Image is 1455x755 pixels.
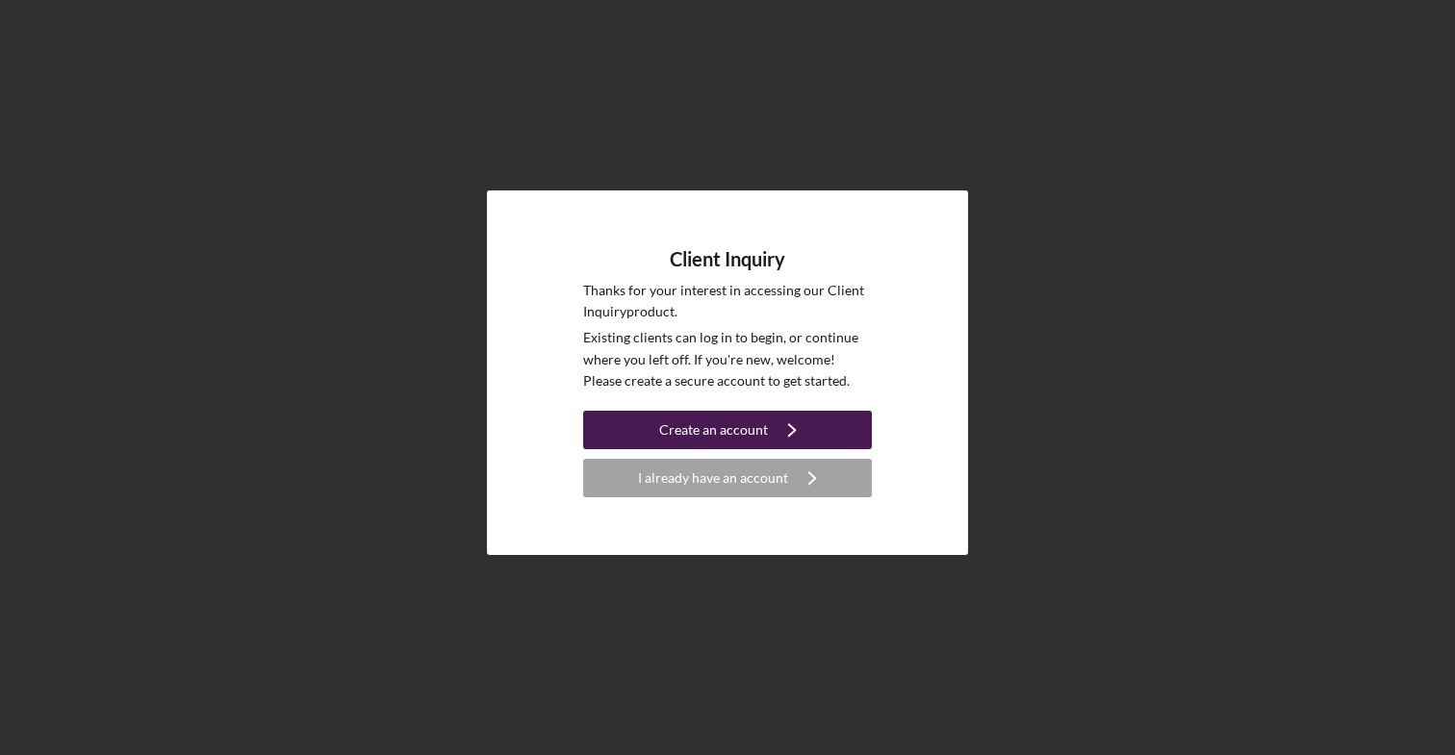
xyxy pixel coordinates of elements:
[659,411,768,449] div: Create an account
[583,327,872,391] p: Existing clients can log in to begin, or continue where you left off. If you're new, welcome! Ple...
[583,411,872,454] a: Create an account
[583,459,872,497] button: I already have an account
[583,411,872,449] button: Create an account
[583,280,872,323] p: Thanks for your interest in accessing our Client Inquiry product.
[670,248,785,270] h4: Client Inquiry
[638,459,788,497] div: I already have an account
